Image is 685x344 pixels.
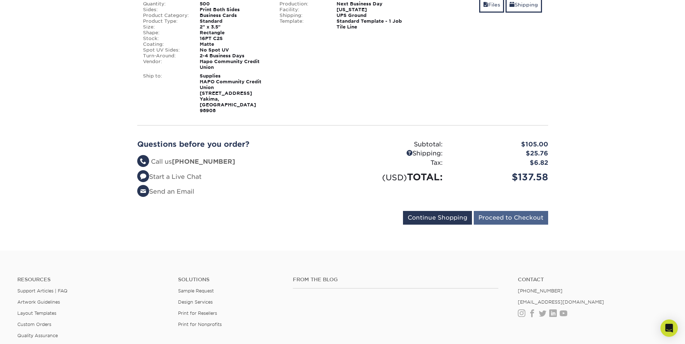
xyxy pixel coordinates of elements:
[331,1,411,7] div: Next Business Day
[518,277,668,283] a: Contact
[194,7,274,13] div: Print Both Sides
[172,158,235,165] strong: [PHONE_NUMBER]
[194,59,274,70] div: Hapo Community Credit Union
[382,173,407,182] small: (USD)
[343,170,448,184] div: TOTAL:
[138,7,195,13] div: Sides:
[137,173,201,180] a: Start a Live Chat
[274,1,331,7] div: Production:
[343,158,448,168] div: Tax:
[448,140,554,149] div: $105.00
[138,41,195,47] div: Coating:
[138,47,195,53] div: Spot UV Sides:
[343,149,448,158] div: Shipping:
[194,47,274,53] div: No Spot UV
[194,24,274,30] div: 2" x 3.5"
[293,277,498,283] h4: From the Blog
[474,211,548,225] input: Proceed to Checkout
[194,13,274,18] div: Business Cards
[178,299,213,305] a: Design Services
[138,13,195,18] div: Product Category:
[17,288,68,294] a: Support Articles | FAQ
[138,18,195,24] div: Product Type:
[331,13,411,18] div: UPS Ground
[137,140,337,149] h2: Questions before you order?
[138,1,195,7] div: Quantity:
[403,211,472,225] input: Continue Shopping
[274,18,331,30] div: Template:
[17,277,167,283] h4: Resources
[178,277,282,283] h4: Solutions
[138,24,195,30] div: Size:
[178,310,217,316] a: Print for Resellers
[510,2,515,8] span: shipping
[518,288,563,294] a: [PHONE_NUMBER]
[178,322,222,327] a: Print for Nonprofits
[483,2,488,8] span: files
[194,41,274,47] div: Matte
[194,53,274,59] div: 2-4 Business Days
[274,7,331,13] div: Facility:
[138,36,195,41] div: Stock:
[331,7,411,13] div: [US_STATE]
[660,319,678,337] div: Open Intercom Messenger
[137,157,337,167] li: Call us
[194,1,274,7] div: 500
[138,30,195,36] div: Shape:
[331,18,411,30] div: Standard Template - 1 Job Tile Line
[194,30,274,36] div: Rectangle
[17,299,60,305] a: Artwork Guidelines
[343,140,448,149] div: Subtotal:
[518,299,604,305] a: [EMAIL_ADDRESS][DOMAIN_NAME]
[17,310,56,316] a: Layout Templates
[448,149,554,158] div: $25.76
[137,188,194,195] a: Send an Email
[194,18,274,24] div: Standard
[138,59,195,70] div: Vendor:
[138,53,195,59] div: Turn-Around:
[194,36,274,41] div: 16PT C2S
[274,13,331,18] div: Shipping:
[178,288,214,294] a: Sample Request
[200,73,261,113] strong: Supplies HAPO Community Credit Union [STREET_ADDRESS] Yakima, [GEOGRAPHIC_DATA] 98908
[138,73,195,114] div: Ship to:
[448,170,554,184] div: $137.58
[448,158,554,168] div: $6.82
